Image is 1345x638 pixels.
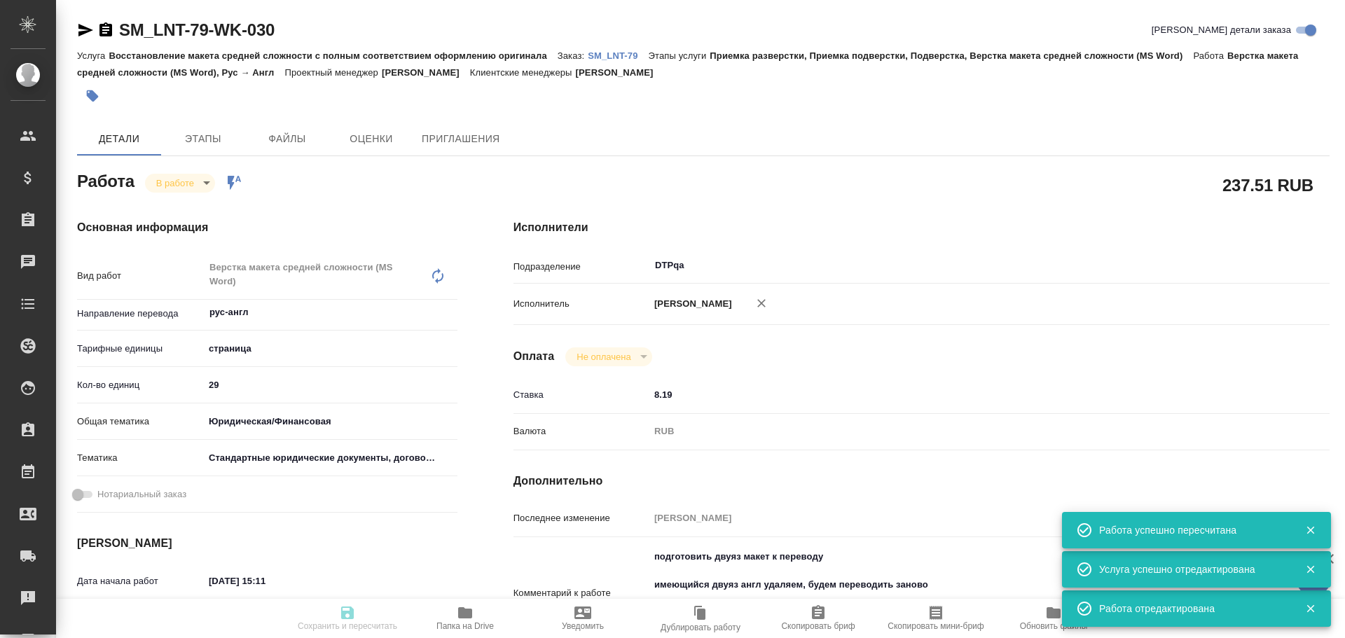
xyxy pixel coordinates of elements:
a: SM_LNT-79 [588,49,648,61]
p: Кол-во единиц [77,378,204,392]
p: SM_LNT-79 [588,50,648,61]
p: Тематика [77,451,204,465]
div: Услуга успешно отредактирована [1099,562,1284,576]
h4: Основная информация [77,219,457,236]
span: Папка на Drive [436,621,494,631]
h2: Работа [77,167,134,193]
div: страница [204,337,457,361]
p: Клиентские менеджеры [470,67,576,78]
p: Вид работ [77,269,204,283]
button: Закрыть [1296,563,1325,576]
p: [PERSON_NAME] [576,67,664,78]
span: Уведомить [562,621,604,631]
div: Юридическая/Финансовая [204,410,457,434]
button: Скопировать бриф [759,599,877,638]
button: Уведомить [524,599,642,638]
div: Стандартные юридические документы, договоры, уставы [204,446,457,470]
span: Дублировать работу [661,623,740,632]
span: Этапы [170,130,237,148]
p: Исполнитель [513,297,649,311]
span: Обновить файлы [1020,621,1088,631]
span: Оценки [338,130,405,148]
h2: 237.51 RUB [1222,173,1313,197]
p: Проектный менеджер [284,67,381,78]
span: Нотариальный заказ [97,487,186,501]
button: Удалить исполнителя [746,288,777,319]
a: SM_LNT-79-WK-030 [119,20,275,39]
p: Восстановление макета средней сложности с полным соответствием оформлению оригинала [109,50,557,61]
p: Ставка [513,388,649,402]
p: Общая тематика [77,415,204,429]
button: Закрыть [1296,602,1325,615]
h4: Дополнительно [513,473,1330,490]
button: Дублировать работу [642,599,759,638]
span: Файлы [254,130,321,148]
p: Последнее изменение [513,511,649,525]
button: Сохранить и пересчитать [289,599,406,638]
button: Обновить файлы [995,599,1112,638]
h4: [PERSON_NAME] [77,535,457,552]
div: В работе [145,174,215,193]
span: Сохранить и пересчитать [298,621,397,631]
p: Комментарий к работе [513,586,649,600]
p: Заказ: [558,50,588,61]
span: Скопировать мини-бриф [888,621,984,631]
p: Услуга [77,50,109,61]
h4: Исполнители [513,219,1330,236]
p: Валюта [513,424,649,438]
div: RUB [649,419,1262,443]
button: Open [450,311,453,314]
input: ✎ Введи что-нибудь [204,571,326,591]
p: Дата начала работ [77,574,204,588]
span: [PERSON_NAME] детали заказа [1152,23,1291,37]
div: Работа успешно пересчитана [1099,523,1284,537]
p: Приемка разверстки, Приемка подверстки, Подверстка, Верстка макета средней сложности (MS Word) [710,50,1193,61]
button: В работе [152,177,198,189]
input: Пустое поле [649,508,1262,528]
span: Скопировать бриф [781,621,855,631]
div: Работа отредактирована [1099,602,1284,616]
span: Приглашения [422,130,500,148]
button: Open [1254,264,1257,267]
p: Тарифные единицы [77,342,204,356]
button: Скопировать мини-бриф [877,599,995,638]
p: Подразделение [513,260,649,274]
span: Детали [85,130,153,148]
input: ✎ Введи что-нибудь [649,384,1262,405]
button: Скопировать ссылку для ЯМессенджера [77,22,94,39]
button: Не оплачена [572,351,635,363]
input: ✎ Введи что-нибудь [204,375,457,395]
button: Скопировать ссылку [97,22,114,39]
div: В работе [565,347,651,366]
h4: Оплата [513,348,555,365]
p: [PERSON_NAME] [649,297,732,311]
button: Папка на Drive [406,599,524,638]
p: [PERSON_NAME] [382,67,470,78]
button: Добавить тэг [77,81,108,111]
button: Закрыть [1296,524,1325,536]
p: Этапы услуги [649,50,710,61]
p: Работа [1193,50,1227,61]
p: Направление перевода [77,307,204,321]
